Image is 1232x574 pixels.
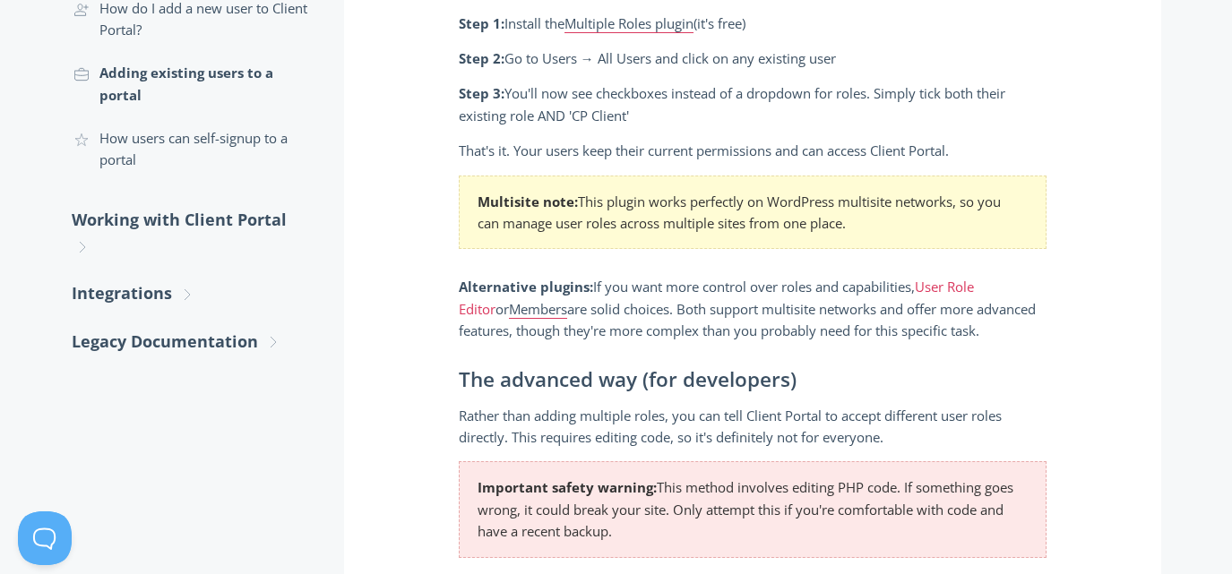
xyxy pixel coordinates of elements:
section: This plugin works perfectly on WordPress multisite networks, so you can manage user roles across ... [459,176,1047,250]
p: That's it. Your users keep their current permissions and can access Client Portal. [459,140,1047,161]
strong: Alternative plugins: [459,278,593,296]
p: If you want more control over roles and capabilities, or are solid choices. Both support multisit... [459,276,1047,341]
a: Integrations [72,270,308,317]
a: User Role Editor [459,278,974,318]
p: You'll now see checkboxes instead of a dropdown for roles. Simply tick both their existing role A... [459,82,1047,126]
a: Adding existing users to a portal [72,51,308,116]
a: How users can self-signup to a portal [72,116,308,182]
p: Rather than adding multiple roles, you can tell Client Portal to accept different user roles dire... [459,405,1047,449]
strong: Important safety warning: [478,478,657,496]
iframe: Toggle Customer Support [18,511,72,565]
a: Multiple Roles plugin [564,14,694,33]
strong: Step 2: [459,49,504,67]
a: Members [509,300,567,319]
a: Legacy Documentation [72,318,308,365]
section: This method involves editing PHP code. If something goes wrong, it could break your site. Only at... [459,461,1047,557]
h3: The advanced way (for developers) [459,368,1047,390]
p: Install the (it's free) [459,13,1047,34]
strong: Multisite note: [478,193,578,210]
strong: Step 3: [459,84,504,102]
strong: Step 1: [459,14,504,32]
a: Working with Client Portal [72,196,308,270]
p: Go to Users → All Users and click on any existing user [459,47,1047,69]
